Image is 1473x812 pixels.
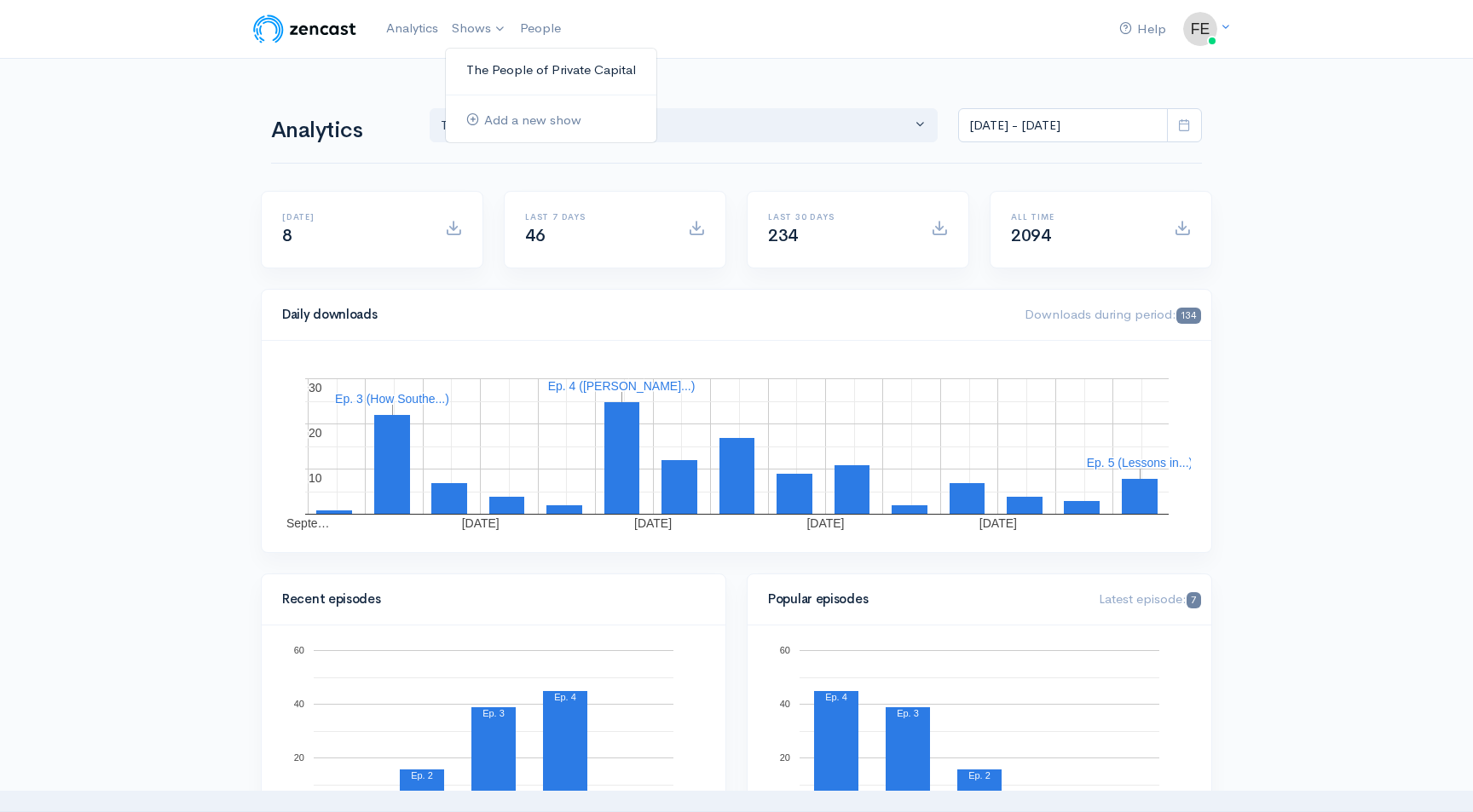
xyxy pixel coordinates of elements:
ul: Shows [445,48,657,143]
text: Septe… [286,516,330,530]
h4: Recent episodes [282,592,695,607]
text: 30 [309,381,322,394]
img: ZenCast Logo [251,12,359,46]
a: Shows [445,10,513,48]
text: [DATE] [806,516,844,530]
text: 60 [294,645,304,655]
text: Ep. 4 [825,692,847,702]
text: Ep. 4 [554,692,576,702]
text: 20 [780,752,790,763]
text: Ep. 2 [411,770,433,780]
text: [DATE] [979,516,1017,530]
text: Ep. 4 ([PERSON_NAME]...) [548,379,696,393]
button: The People of Private Cap... [430,108,938,143]
a: People [513,10,568,47]
text: 40 [780,699,790,709]
input: analytics date range selector [958,108,1168,143]
text: [DATE] [634,516,672,530]
span: 234 [768,225,798,246]
text: 20 [294,752,304,763]
a: The People of Private Capital [446,55,656,85]
text: 10 [309,471,322,485]
text: 60 [780,645,790,655]
span: 46 [525,225,545,246]
span: 2094 [1011,225,1050,246]
a: Help [1112,11,1173,48]
h6: Last 7 days [525,212,667,222]
text: Ep. 2 [968,770,991,780]
h4: Daily downloads [282,308,1004,322]
span: 134 [1176,308,1201,324]
h4: Popular episodes [768,592,1078,607]
span: 8 [282,225,292,246]
h6: All time [1011,212,1153,222]
text: Ep. 3 (How Southe...) [335,392,449,406]
h6: [DATE] [282,212,425,222]
text: Ep. 3 [897,708,919,718]
span: 7 [1187,592,1201,608]
text: Ep. 3 [482,708,505,718]
span: Downloads during period: [1025,306,1201,322]
svg: A chart. [282,361,1191,532]
span: Latest episode: [1099,590,1201,607]
a: Analytics [379,10,445,47]
div: The People of Private Cap... [441,116,911,135]
text: 20 [309,426,322,440]
a: Add a new show [446,106,656,135]
img: ... [1183,12,1217,46]
text: Ep. 5 (Lessons in...) [1087,456,1193,469]
text: 40 [294,699,304,709]
h6: Last 30 days [768,212,910,222]
h1: Analytics [271,118,409,143]
text: [DATE] [462,516,500,530]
